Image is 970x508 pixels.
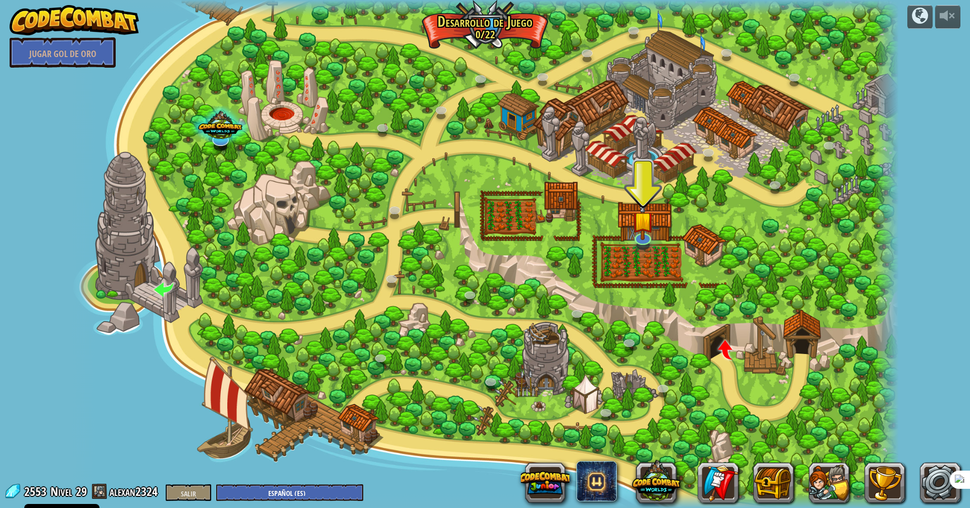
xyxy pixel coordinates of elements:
[907,5,933,29] button: Campañas
[110,483,161,499] a: alexan2324
[632,200,654,240] img: level-banner-started.png
[51,483,72,499] font: Nivel
[29,47,96,60] font: Jugar Gol de Oro
[110,483,158,499] font: alexan2324
[76,483,87,499] font: 29
[10,5,139,35] img: CodeCombat - Aprende a codificar jugando un juego
[166,484,211,501] button: Salir
[181,489,196,498] font: Salir
[24,483,46,499] font: 2553
[935,5,960,29] button: Ajustar volumen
